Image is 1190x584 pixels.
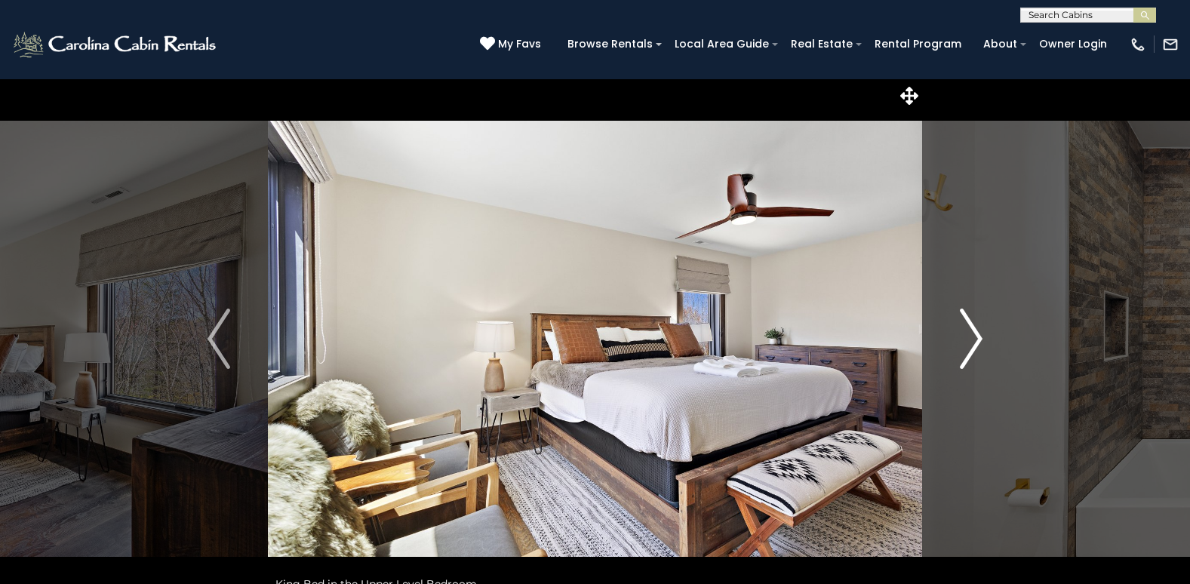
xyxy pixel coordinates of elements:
a: My Favs [480,36,545,53]
img: phone-regular-white.png [1130,36,1146,53]
a: Real Estate [783,32,860,56]
a: About [976,32,1025,56]
a: Local Area Guide [667,32,776,56]
img: arrow [960,309,982,369]
img: arrow [208,309,230,369]
img: mail-regular-white.png [1162,36,1179,53]
a: Browse Rentals [560,32,660,56]
a: Rental Program [867,32,969,56]
a: Owner Login [1032,32,1115,56]
img: White-1-2.png [11,29,220,60]
span: My Favs [498,36,541,52]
